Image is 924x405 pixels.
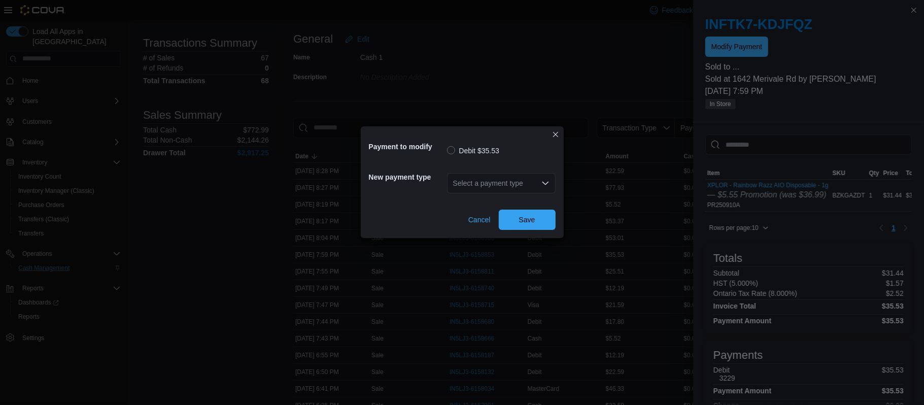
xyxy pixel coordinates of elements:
button: Cancel [464,210,495,230]
span: Cancel [468,215,491,225]
input: Accessible screen reader label [453,177,454,189]
button: Closes this modal window [550,128,562,141]
h5: New payment type [369,167,445,187]
button: Save [499,210,556,230]
label: Debit $35.53 [447,145,499,157]
h5: Payment to modify [369,137,445,157]
button: Open list of options [541,179,550,187]
span: Save [519,215,535,225]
